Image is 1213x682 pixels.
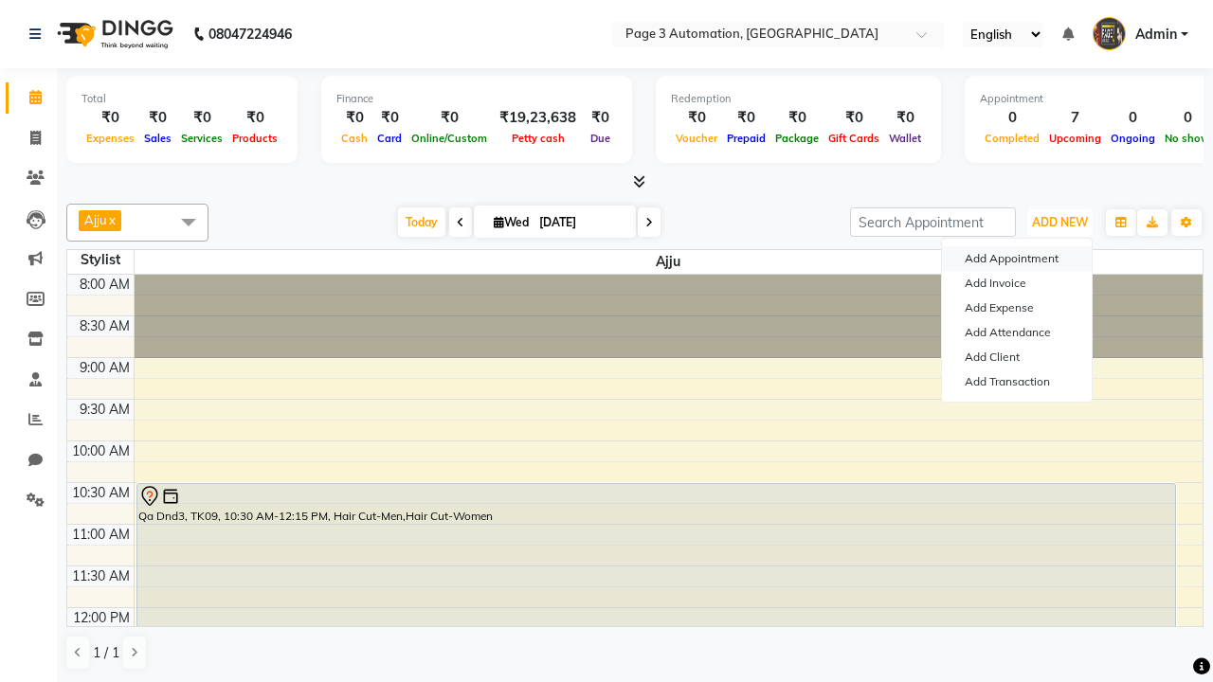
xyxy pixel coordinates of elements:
[942,246,1092,271] button: Add Appointment
[76,275,134,295] div: 8:00 AM
[76,316,134,336] div: 8:30 AM
[208,8,292,61] b: 08047224946
[407,132,492,145] span: Online/Custom
[980,107,1044,129] div: 0
[176,107,227,129] div: ₹0
[107,212,116,227] a: x
[407,107,492,129] div: ₹0
[76,358,134,378] div: 9:00 AM
[81,91,282,107] div: Total
[176,132,227,145] span: Services
[68,525,134,545] div: 11:00 AM
[68,566,134,586] div: 11:30 AM
[398,207,445,237] span: Today
[227,132,282,145] span: Products
[81,132,139,145] span: Expenses
[671,91,926,107] div: Redemption
[76,400,134,420] div: 9:30 AM
[492,107,584,129] div: ₹19,23,638
[770,132,824,145] span: Package
[942,345,1092,369] a: Add Client
[81,107,139,129] div: ₹0
[1106,107,1160,129] div: 0
[722,107,770,129] div: ₹0
[770,107,824,129] div: ₹0
[336,107,372,129] div: ₹0
[884,107,926,129] div: ₹0
[942,296,1092,320] a: Add Expense
[534,208,628,237] input: 2025-10-01
[884,132,926,145] span: Wallet
[1106,132,1160,145] span: Ongoing
[372,132,407,145] span: Card
[722,132,770,145] span: Prepaid
[942,369,1092,394] a: Add Transaction
[336,91,617,107] div: Finance
[980,132,1044,145] span: Completed
[372,107,407,129] div: ₹0
[1044,107,1106,129] div: 7
[68,483,134,503] div: 10:30 AM
[139,132,176,145] span: Sales
[824,132,884,145] span: Gift Cards
[1027,209,1093,236] button: ADD NEW
[586,132,615,145] span: Due
[48,8,178,61] img: logo
[1093,17,1126,50] img: Admin
[69,608,134,628] div: 12:00 PM
[1032,215,1088,229] span: ADD NEW
[942,271,1092,296] a: Add Invoice
[850,207,1016,237] input: Search Appointment
[1135,25,1177,45] span: Admin
[824,107,884,129] div: ₹0
[507,132,570,145] span: Petty cash
[227,107,282,129] div: ₹0
[84,212,107,227] span: Ajju
[671,107,722,129] div: ₹0
[67,250,134,270] div: Stylist
[1044,132,1106,145] span: Upcoming
[137,484,1175,627] div: Qa Dnd3, TK09, 10:30 AM-12:15 PM, Hair Cut-Men,Hair Cut-Women
[671,132,722,145] span: Voucher
[489,215,534,229] span: Wed
[68,441,134,461] div: 10:00 AM
[336,132,372,145] span: Cash
[135,250,1204,274] span: Ajju
[942,320,1092,345] a: Add Attendance
[584,107,617,129] div: ₹0
[93,643,119,663] span: 1 / 1
[139,107,176,129] div: ₹0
